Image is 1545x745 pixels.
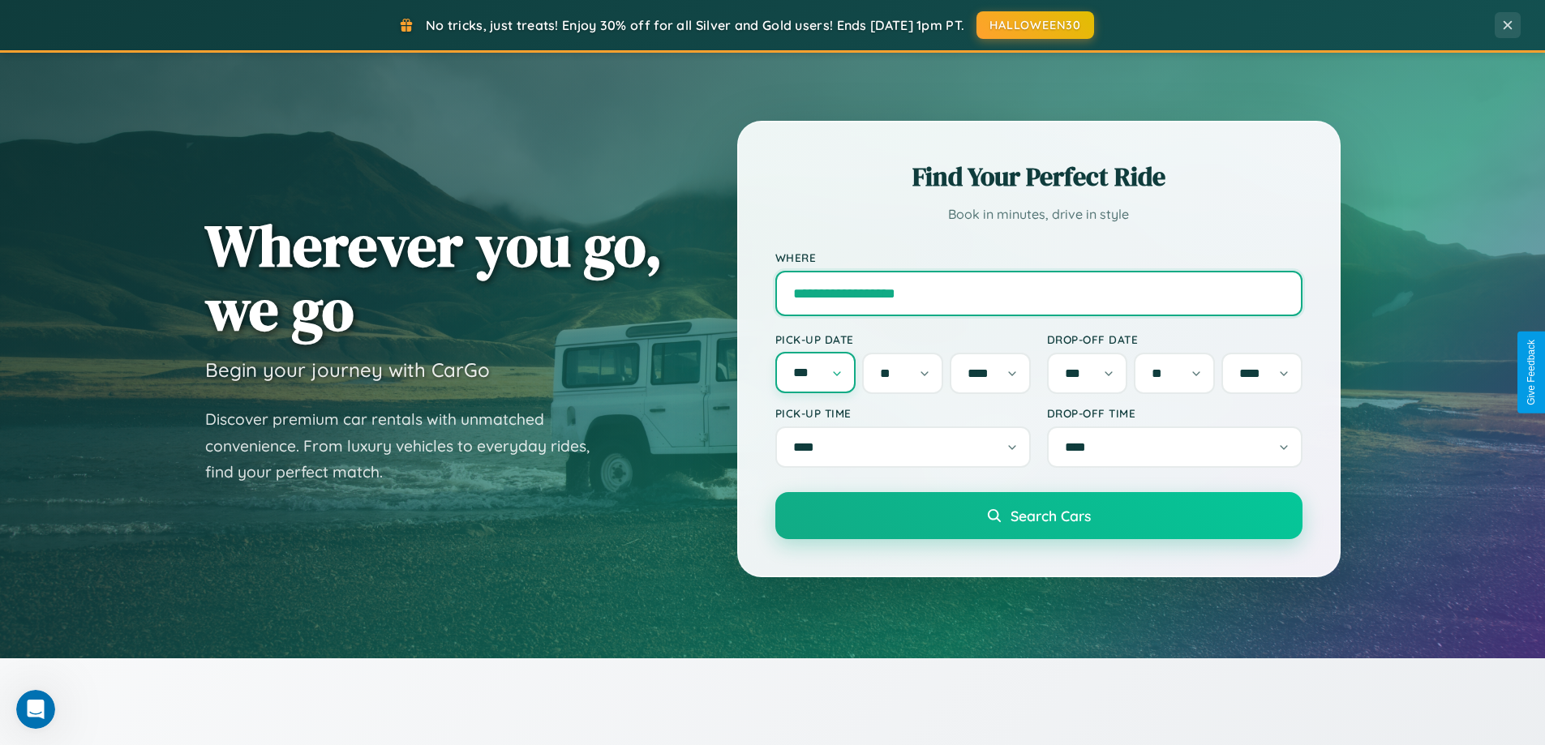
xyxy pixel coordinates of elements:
[16,690,55,729] iframe: Intercom live chat
[775,159,1303,195] h2: Find Your Perfect Ride
[205,213,663,341] h1: Wherever you go, we go
[775,492,1303,539] button: Search Cars
[426,17,964,33] span: No tricks, just treats! Enjoy 30% off for all Silver and Gold users! Ends [DATE] 1pm PT.
[775,250,1303,264] label: Where
[775,332,1031,346] label: Pick-up Date
[1526,340,1537,405] div: Give Feedback
[1047,332,1303,346] label: Drop-off Date
[976,11,1094,39] button: HALLOWEEN30
[205,406,611,486] p: Discover premium car rentals with unmatched convenience. From luxury vehicles to everyday rides, ...
[1011,507,1091,524] span: Search Cars
[1047,406,1303,420] label: Drop-off Time
[775,406,1031,420] label: Pick-up Time
[205,358,490,382] h3: Begin your journey with CarGo
[775,203,1303,226] p: Book in minutes, drive in style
